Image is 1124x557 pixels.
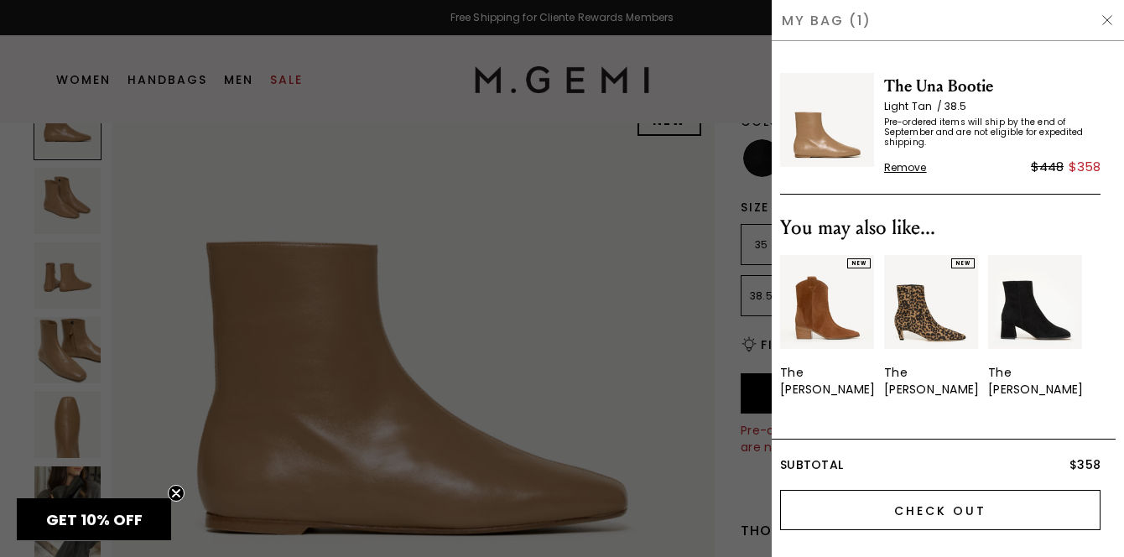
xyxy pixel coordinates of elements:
span: 38.5 [944,99,966,113]
img: 7389717004347_01_Main_New_TheRitaBasso_Saddle_Suede_290x387_crop_center.jpg [780,255,874,349]
a: NEWThe [PERSON_NAME] [884,255,978,398]
span: $358 [1069,456,1101,473]
div: The [PERSON_NAME] [780,364,875,398]
span: Pre-ordered items will ship by the end of September and are not eligible for expedited shipping. [884,117,1101,148]
a: The [PERSON_NAME] [988,255,1082,398]
div: You may also like... [780,215,1101,242]
div: NEW [847,258,871,268]
span: Subtotal [780,456,843,473]
img: Hide Drawer [1101,13,1114,27]
img: The Una Bootie [780,73,874,167]
div: $448 [1031,157,1064,177]
div: GET 10% OFFClose teaser [17,498,171,540]
img: 7389678796859_01_Main_New_TheDelfina_Leopard_PrintedLeather_290x387_crop_center.jpg [884,255,978,349]
div: The [PERSON_NAME] [988,364,1083,398]
input: Check Out [780,490,1101,530]
img: v_12078_01_Main_New_TheCristina_Black_Suede_290x387_crop_center.jpg [988,255,1082,349]
div: NEW [951,258,975,268]
span: The Una Bootie [884,73,1101,100]
span: Light Tan [884,99,944,113]
span: Remove [884,161,927,174]
div: The [PERSON_NAME] [884,364,979,398]
span: GET 10% OFF [46,509,143,530]
a: NEWThe [PERSON_NAME] [780,255,874,398]
button: Close teaser [168,485,185,502]
div: $358 [1069,157,1101,177]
